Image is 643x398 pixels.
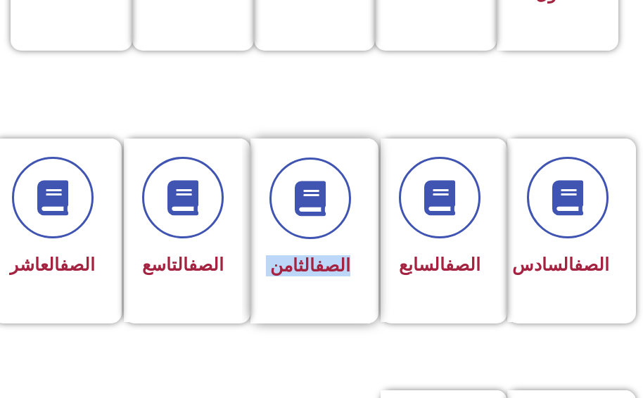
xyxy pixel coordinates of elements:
a: الصف [574,255,609,275]
span: السادس [512,255,609,275]
a: الصف [60,255,95,275]
span: السابع [399,255,480,275]
a: الصف [315,255,350,276]
span: التاسع [142,255,224,275]
span: العاشر [10,255,95,275]
a: الصف [189,255,224,275]
a: الصف [445,255,480,275]
span: الثامن [270,255,350,276]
